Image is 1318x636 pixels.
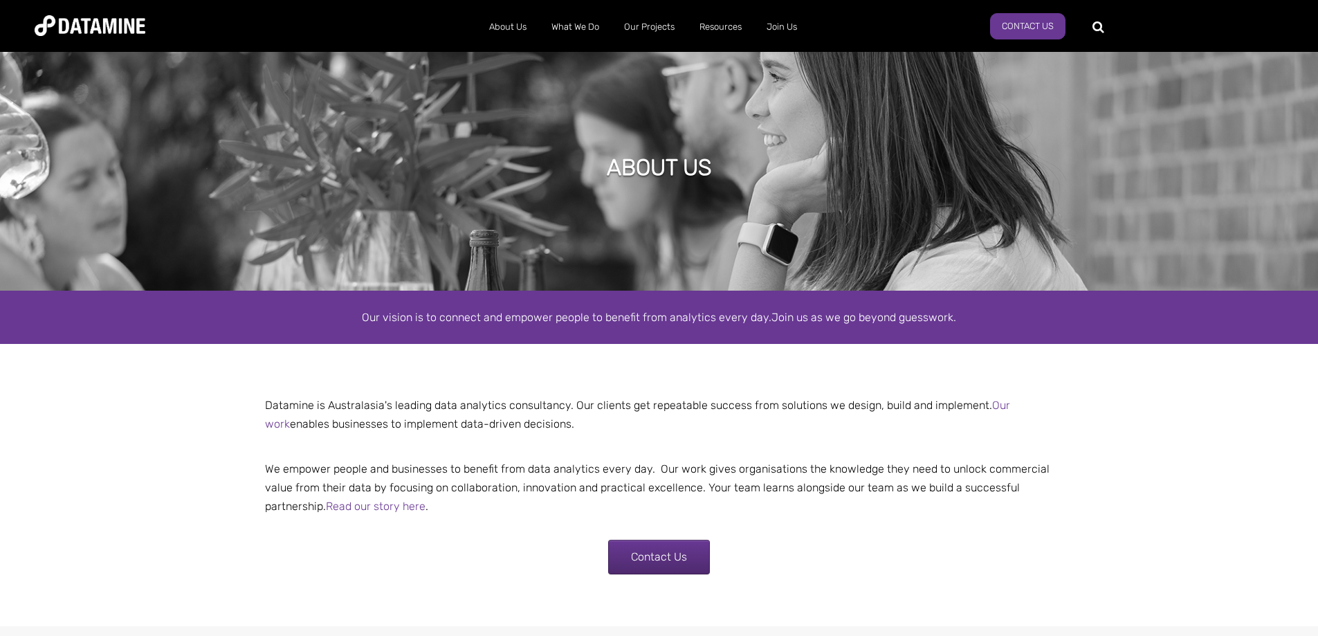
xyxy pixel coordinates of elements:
[539,9,612,45] a: What We Do
[754,9,809,45] a: Join Us
[326,500,425,513] a: Read our story here
[255,441,1064,516] p: We empower people and businesses to benefit from data analytics every day. Our work gives organis...
[687,9,754,45] a: Resources
[990,13,1065,39] a: Contact Us
[362,311,771,324] span: Our vision is to connect and empower people to benefit from analytics every day.
[35,15,145,36] img: Datamine
[612,9,687,45] a: Our Projects
[607,152,712,183] h1: ABOUT US
[771,311,956,324] span: Join us as we go beyond guesswork.
[608,540,710,574] a: Contact Us
[255,396,1064,433] p: Datamine is Australasia's leading data analytics consultancy. Our clients get repeatable success ...
[631,550,687,563] span: Contact Us
[477,9,539,45] a: About Us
